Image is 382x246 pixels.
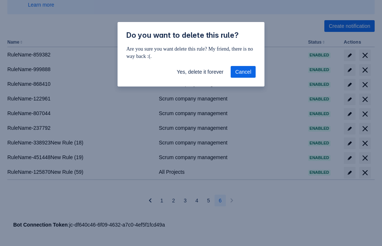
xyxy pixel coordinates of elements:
[231,66,256,78] button: Cancel
[172,66,228,78] button: Yes, delete it forever
[235,66,251,78] span: Cancel
[177,66,223,78] span: Yes, delete it forever
[126,31,239,40] span: Do you want to delete this rule?
[126,45,256,60] p: Are you sure you want delete this rule? My friend, there is no way back :(.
